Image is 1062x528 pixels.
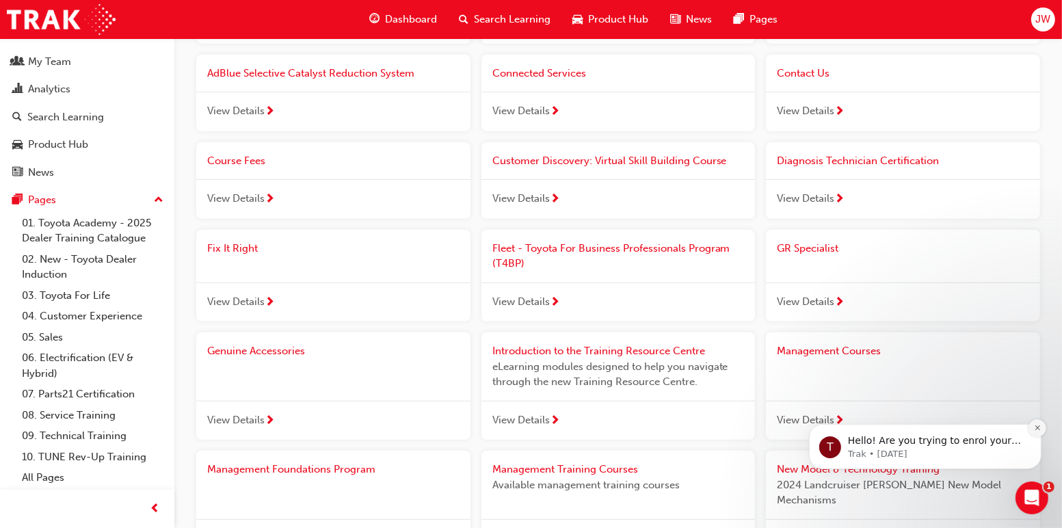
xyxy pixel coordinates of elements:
[550,415,560,427] span: next-icon
[492,67,586,79] span: Connected Services
[492,294,550,310] span: View Details
[766,142,1040,219] a: Diagnosis Technician CertificationView Details
[777,242,838,254] span: GR Specialist
[734,11,744,28] span: pages-icon
[196,142,470,219] a: Course FeesView Details
[207,242,258,254] span: Fix It Right
[5,105,169,130] a: Search Learning
[16,467,169,488] a: All Pages
[358,5,448,34] a: guage-iconDashboard
[1031,8,1055,31] button: JW
[766,55,1040,131] a: Contact UsView Details
[369,11,380,28] span: guage-icon
[12,167,23,179] span: news-icon
[207,191,265,207] span: View Details
[265,106,275,118] span: next-icon
[28,192,56,208] div: Pages
[16,405,169,426] a: 08. Service Training
[16,327,169,348] a: 05. Sales
[28,54,71,70] div: My Team
[481,230,756,322] a: Fleet - Toyota For Business Professionals Program (T4BP)View Details
[265,297,275,309] span: next-icon
[5,160,169,185] a: News
[492,155,727,167] span: Customer Discovery: Virtual Skill Building Course
[1015,481,1048,514] iframe: Intercom live chat
[777,294,834,310] span: View Details
[240,81,258,98] button: Dismiss notification
[550,194,560,206] span: next-icon
[588,12,648,27] span: Product Hub
[448,5,561,34] a: search-iconSearch Learning
[12,194,23,207] span: pages-icon
[492,477,745,493] span: Available management training courses
[481,142,756,219] a: Customer Discovery: Virtual Skill Building CourseView Details
[196,55,470,131] a: AdBlue Selective Catalyst Reduction SystemView Details
[766,332,1040,440] a: Management CoursesView Details
[777,103,834,119] span: View Details
[777,412,834,428] span: View Details
[481,55,756,131] a: Connected ServicesView Details
[492,242,730,270] span: Fleet - Toyota For Business Professionals Program (T4BP)
[777,463,940,475] span: New Model & Technology Training
[207,67,414,79] span: AdBlue Selective Catalyst Reduction System
[550,106,560,118] span: next-icon
[385,12,437,27] span: Dashboard
[723,5,788,34] a: pages-iconPages
[766,230,1040,322] a: GR SpecialistView Details
[265,194,275,206] span: next-icon
[12,83,23,96] span: chart-icon
[207,463,375,475] span: Management Foundations Program
[207,103,265,119] span: View Details
[5,49,169,75] a: My Team
[492,463,638,475] span: Management Training Courses
[7,4,116,35] img: Trak
[834,106,845,118] span: next-icon
[16,213,169,249] a: 01. Toyota Academy - 2025 Dealer Training Catalogue
[777,155,939,167] span: Diagnosis Technician Certification
[749,12,778,27] span: Pages
[207,155,265,167] span: Course Fees
[492,359,745,390] span: eLearning modules designed to help you navigate through the new Training Resource Centre.
[492,191,550,207] span: View Details
[5,187,169,213] button: Pages
[16,384,169,405] a: 07. Parts21 Certification
[207,412,265,428] span: View Details
[16,285,169,306] a: 03. Toyota For Life
[777,345,881,357] span: Management Courses
[474,12,550,27] span: Search Learning
[207,345,305,357] span: Genuine Accessories
[777,477,1029,508] span: 2024 Landcruiser [PERSON_NAME] New Model Mechanisms
[265,415,275,427] span: next-icon
[481,332,756,440] a: Introduction to the Training Resource CentreeLearning modules designed to help you navigate throu...
[31,98,53,120] div: Profile image for Trak
[492,345,705,357] span: Introduction to the Training Resource Centre
[572,11,583,28] span: car-icon
[28,81,70,97] div: Analytics
[834,297,845,309] span: next-icon
[12,139,23,151] span: car-icon
[27,109,104,125] div: Search Learning
[686,12,712,27] span: News
[28,137,88,153] div: Product Hub
[659,5,723,34] a: news-iconNews
[207,294,265,310] span: View Details
[1044,481,1054,492] span: 1
[21,85,253,131] div: message notification from Trak, 54w ago. Hello! Are you trying to enrol your staff in a face to f...
[196,230,470,322] a: Fix It RightView Details
[5,18,169,187] button: DashboardMy TeamAnalyticsSearch LearningProduct HubNews
[16,306,169,327] a: 04. Customer Experience
[59,96,236,109] p: Hello! Are you trying to enrol your staff in a face to face training session? Check out the video...
[777,67,829,79] span: Contact Us
[59,109,236,122] p: Message from Trak, sent 54w ago
[777,191,834,207] span: View Details
[16,425,169,447] a: 09. Technical Training
[16,447,169,468] a: 10. TUNE Rev-Up Training
[16,347,169,384] a: 06. Electrification (EV & Hybrid)
[5,132,169,157] a: Product Hub
[12,111,22,124] span: search-icon
[492,412,550,428] span: View Details
[12,56,23,68] span: people-icon
[788,339,1062,491] iframe: Intercom notifications message
[670,11,680,28] span: news-icon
